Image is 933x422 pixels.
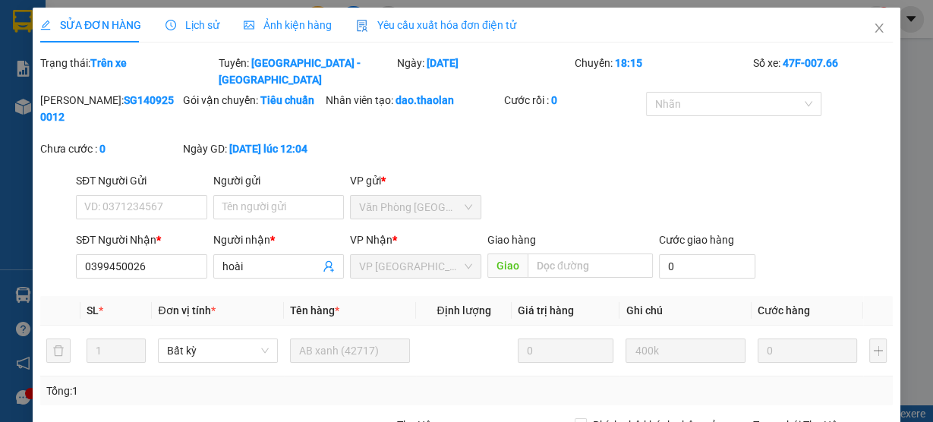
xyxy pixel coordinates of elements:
[573,55,752,88] div: Chuyến:
[758,304,810,316] span: Cước hàng
[783,57,838,69] b: 47F-007.66
[46,383,361,399] div: Tổng: 1
[659,254,756,279] input: Cước giao hàng
[76,231,207,248] div: SĐT Người Nhận
[359,255,472,278] span: VP Bình Hòa
[46,339,71,363] button: delete
[219,57,361,86] b: [GEOGRAPHIC_DATA] - [GEOGRAPHIC_DATA]
[183,92,323,109] div: Gói vận chuyển:
[326,92,501,109] div: Nhân viên tạo:
[213,172,345,189] div: Người gửi
[528,254,653,278] input: Dọc đường
[99,143,106,155] b: 0
[427,57,459,69] b: [DATE]
[244,19,332,31] span: Ảnh kiện hàng
[518,339,613,363] input: 0
[244,20,254,30] span: picture
[359,196,472,219] span: Văn Phòng Sài Gòn
[487,254,528,278] span: Giao
[40,92,180,125] div: [PERSON_NAME]:
[503,92,643,109] div: Cước rồi :
[260,94,314,106] b: Tiêu chuẩn
[659,234,734,246] label: Cước giao hàng
[437,304,491,316] span: Định lượng
[290,304,339,316] span: Tên hàng
[167,339,269,362] span: Bất kỳ
[323,260,335,272] span: user-add
[752,55,894,88] div: Số xe:
[290,339,410,363] input: VD: Bàn, Ghế
[183,140,323,157] div: Ngày GD:
[869,339,887,363] button: plus
[550,94,556,106] b: 0
[165,20,176,30] span: clock-circle
[615,57,642,69] b: 18:15
[518,304,574,316] span: Giá trị hàng
[40,140,180,157] div: Chưa cước :
[90,57,127,69] b: Trên xe
[213,231,345,248] div: Người nhận
[76,172,207,189] div: SĐT Người Gửi
[40,19,141,31] span: SỬA ĐƠN HÀNG
[396,94,454,106] b: dao.thaolan
[873,22,885,34] span: close
[40,20,51,30] span: edit
[165,19,219,31] span: Lịch sử
[217,55,396,88] div: Tuyến:
[356,19,516,31] span: Yêu cầu xuất hóa đơn điện tử
[350,234,392,246] span: VP Nhận
[356,20,368,32] img: icon
[39,55,217,88] div: Trạng thái:
[87,304,99,316] span: SL
[858,8,900,50] button: Close
[758,339,857,363] input: 0
[229,143,307,155] b: [DATE] lúc 12:04
[396,55,574,88] div: Ngày:
[487,234,536,246] span: Giao hàng
[158,304,215,316] span: Đơn vị tính
[619,296,752,326] th: Ghi chú
[626,339,745,363] input: Ghi Chú
[350,172,481,189] div: VP gửi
